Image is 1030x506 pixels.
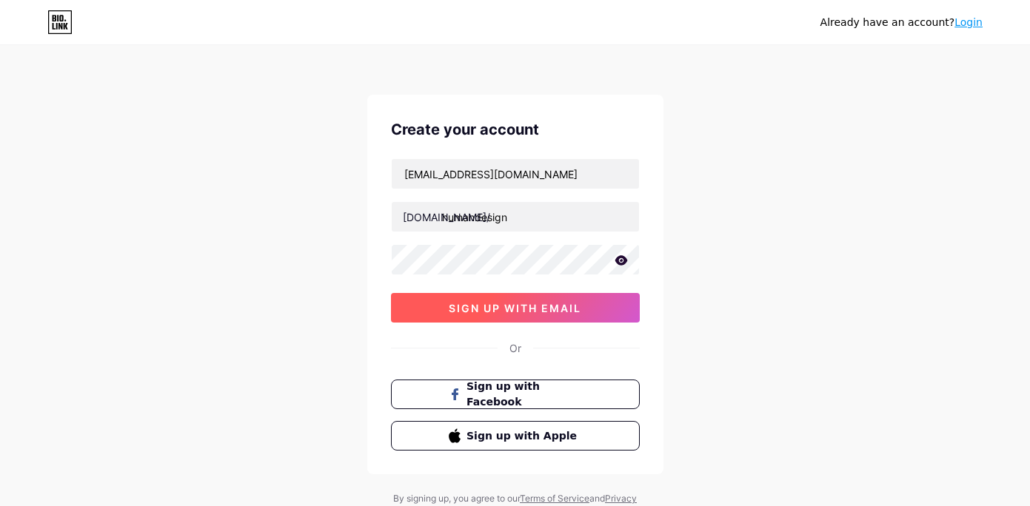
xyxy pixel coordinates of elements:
[391,421,640,451] button: Sign up with Apple
[391,293,640,323] button: sign up with email
[449,302,581,314] span: sign up with email
[392,202,639,232] input: username
[391,118,640,141] div: Create your account
[509,340,521,356] div: Or
[466,379,581,410] span: Sign up with Facebook
[403,209,490,225] div: [DOMAIN_NAME]/
[392,159,639,189] input: Email
[391,379,640,409] button: Sign up with Facebook
[466,428,581,444] span: Sign up with Apple
[520,493,589,504] a: Terms of Service
[820,15,983,30] div: Already have an account?
[954,16,983,28] a: Login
